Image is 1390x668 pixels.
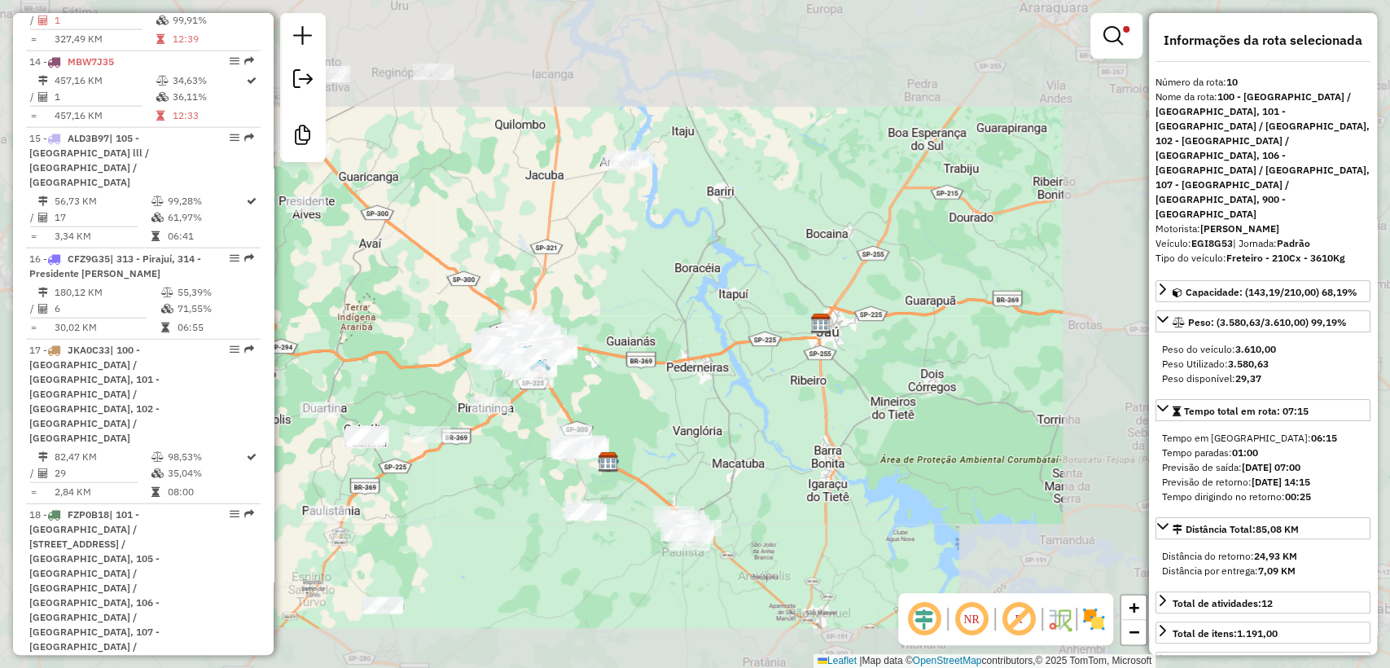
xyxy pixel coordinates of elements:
i: % de utilização da cubagem [151,213,163,222]
span: Peso do veículo: [1162,343,1276,355]
img: CDD Jau [810,313,831,334]
td: 82,47 KM [54,449,150,465]
div: Nome da rota: [1155,90,1370,222]
span: 17 - [29,344,160,444]
i: Total de Atividades [38,15,48,25]
span: 18 - [29,508,160,667]
td: 61,97% [166,209,245,226]
div: Total de itens: [1173,626,1278,641]
div: Número da rota: [1155,75,1370,90]
em: Rota exportada [244,345,254,354]
a: Distância Total:85,08 KM [1155,517,1370,539]
i: Distância Total [38,76,48,86]
td: = [29,228,37,244]
strong: 01:00 [1232,446,1258,459]
strong: 29,37 [1235,372,1261,385]
div: Distância por entrega: [1162,564,1364,578]
div: Atividade não roteirizada - BIGOTO e CIA RESTAUR [553,438,594,455]
i: Distância Total [38,452,48,462]
td: 1 [54,89,156,105]
div: Tipo do veículo: [1155,251,1370,266]
td: 327,49 KM [54,31,156,47]
i: Distância Total [38,196,48,206]
a: Capacidade: (143,19/210,00) 68,19% [1155,280,1370,302]
td: / [29,301,37,317]
strong: 12 [1261,597,1273,609]
em: Opções [230,345,239,354]
i: Tempo total em rota [151,487,159,497]
em: Opções [230,56,239,66]
i: Rota otimizada [247,452,257,462]
td: 2,84 KM [54,484,150,500]
i: Tempo total em rota [156,34,164,44]
span: + [1129,597,1139,617]
a: Peso: (3.580,63/3.610,00) 99,19% [1155,310,1370,332]
span: 16 - [29,253,201,279]
td: 71,55% [177,301,254,317]
i: Tempo total em rota [161,323,169,332]
td: 12:33 [172,108,245,124]
div: Atividade não roteirizada - MARIA DAS GRACAS DE JESUS GONZAGA - SORV [487,332,528,349]
div: Atividade não roteirizada - LUIS FERNANDO CARDOS [481,328,522,345]
a: Leaflet [818,655,857,666]
span: | Jornada: [1233,237,1310,249]
a: Nova sessão e pesquisa [287,20,319,56]
div: Motorista: [1155,222,1370,236]
a: Zoom in [1121,595,1146,620]
i: Total de Atividades [38,468,48,478]
span: CFZ9G35 [68,253,110,265]
td: = [29,31,37,47]
a: Zoom out [1121,620,1146,644]
div: Atividade não roteirizada - 60.407.009 REGIANE ROBERTO [476,337,517,354]
td: 12:39 [172,31,245,47]
div: Atividade não roteirizada - 49.838.284 ANGELICA [345,428,386,445]
em: Opções [230,133,239,143]
em: Rota exportada [244,253,254,263]
div: Atividade não roteirizada - ANTONIO KRALL FILHO [346,426,387,442]
span: JKA0C33 [68,344,110,356]
div: Distância do retorno: [1162,549,1364,564]
strong: 10 [1226,76,1238,88]
td: 08:00 [166,484,245,500]
div: Tempo em [GEOGRAPHIC_DATA]: [1162,431,1364,446]
i: % de utilização do peso [151,452,163,462]
i: % de utilização do peso [151,196,163,206]
a: Total de atividades:12 [1155,591,1370,613]
strong: 06:15 [1311,432,1337,444]
td: 1 [54,12,156,29]
td: / [29,209,37,226]
span: 15 - [29,132,149,188]
i: Tempo total em rota [151,231,159,241]
span: ALD3B97 [68,132,109,144]
td: / [29,89,37,105]
i: Total de Atividades [38,92,48,102]
div: Atividade não roteirizada - 49.538.427 VALTER CA [480,354,521,370]
td: 99,91% [172,12,245,29]
td: 06:55 [177,319,254,336]
strong: 3.610,00 [1235,343,1276,355]
td: 180,12 KM [54,284,160,301]
span: Ocultar NR [952,600,991,639]
a: Tempo total em rota: 07:15 [1155,399,1370,421]
strong: [PERSON_NAME] [1200,222,1279,235]
span: Filtro Ativo [1123,26,1129,33]
div: Tempo total em rota: 07:15 [1155,424,1370,511]
div: Atividade não roteirizada - CASA DE CARNES DEBET [493,332,533,349]
i: % de utilização da cubagem [156,92,169,102]
i: % de utilização da cubagem [151,468,163,478]
img: CDD Agudos [598,451,619,472]
i: % de utilização do peso [161,288,173,297]
strong: 3.580,63 [1228,358,1269,370]
i: % de utilização do peso [156,76,169,86]
td: 35,04% [166,465,245,481]
i: Tempo total em rota [156,111,164,121]
strong: 24,93 KM [1254,550,1297,562]
em: Opções [230,509,239,519]
span: | 100 - [GEOGRAPHIC_DATA] / [GEOGRAPHIC_DATA], 101 - [GEOGRAPHIC_DATA] / [GEOGRAPHIC_DATA], 102 -... [29,344,160,444]
td: 29 [54,465,150,481]
span: | 313 - Pirajuí, 314 - Presidente [PERSON_NAME] [29,253,201,279]
td: = [29,108,37,124]
div: Peso disponível: [1162,371,1364,386]
strong: 7,09 KM [1258,565,1296,577]
div: Distância Total: [1173,522,1299,537]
